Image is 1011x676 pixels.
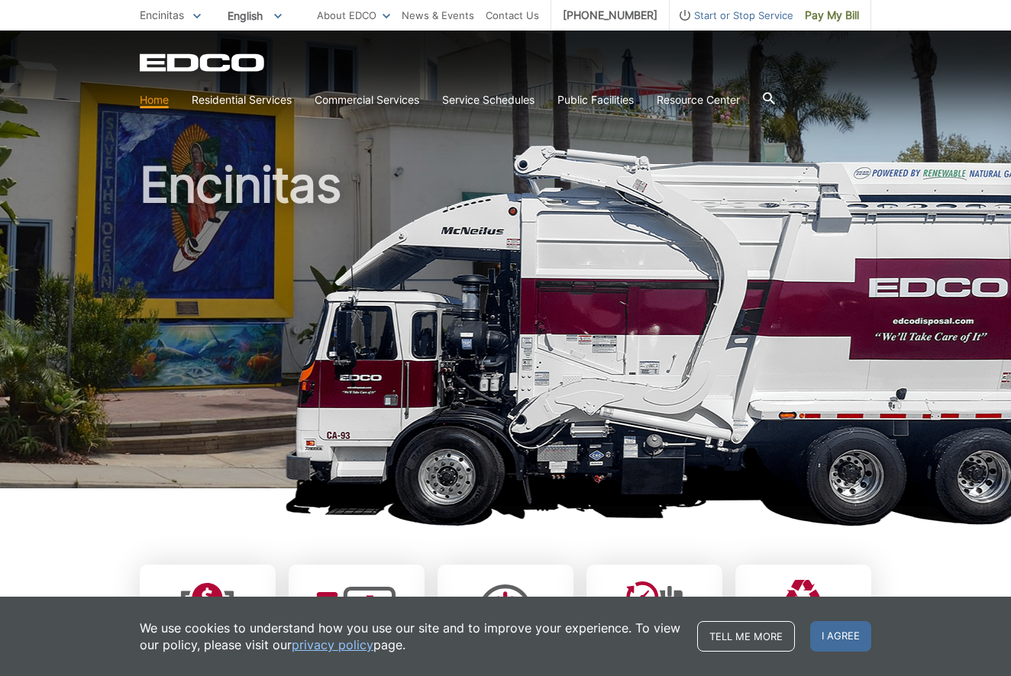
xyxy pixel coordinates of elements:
a: Service Schedules [442,92,535,108]
a: Contact Us [486,7,539,24]
a: Public Facilities [557,92,634,108]
a: Commercial Services [315,92,419,108]
p: We use cookies to understand how you use our site and to improve your experience. To view our pol... [140,620,682,653]
span: Encinitas [140,8,184,21]
h1: Encinitas [140,160,871,495]
a: Residential Services [192,92,292,108]
a: About EDCO [317,7,390,24]
a: News & Events [402,7,474,24]
a: Home [140,92,169,108]
span: English [216,3,293,28]
a: privacy policy [292,636,373,653]
span: Pay My Bill [805,7,859,24]
a: Resource Center [657,92,740,108]
span: I agree [810,621,871,652]
a: EDCD logo. Return to the homepage. [140,53,266,72]
a: Tell me more [697,621,795,652]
